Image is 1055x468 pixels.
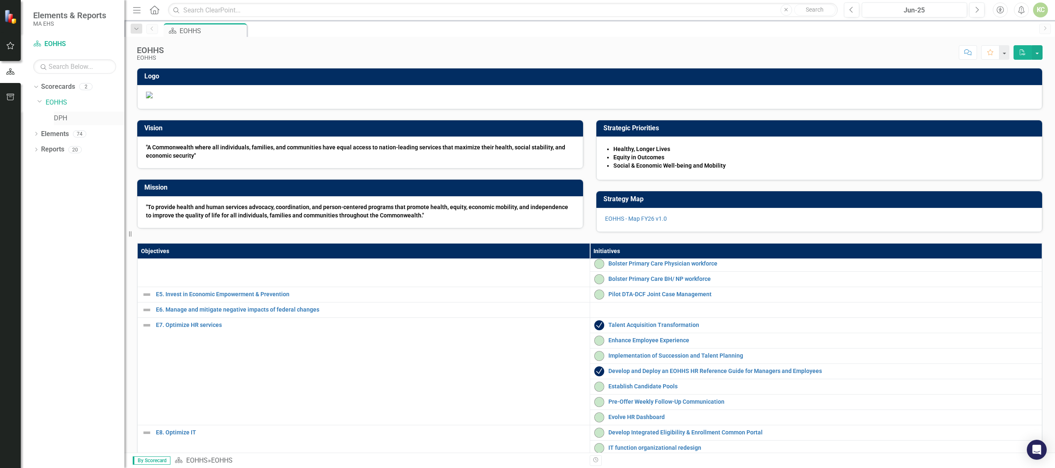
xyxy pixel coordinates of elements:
span: Healthy, Longer Lives [613,146,670,152]
span: "A Commonwealth where all individuals, families, and communities have equal access to nation-lead... [146,144,565,159]
a: Develop Integrated Eligibility & Enrollment Common Portal [608,429,1038,436]
a: E7. Optimize HR services [156,322,586,328]
a: Evolve HR Dashboard [608,414,1038,420]
img: Complete [594,320,604,330]
img: Not Defined [142,290,152,300]
h3: Logo [144,73,1038,80]
a: Talent Acquisition Transformation [608,322,1038,328]
h3: Mission [144,184,579,191]
div: 74 [73,130,86,137]
a: EOHHS - Map FY26 v1.0 [605,215,667,222]
img: On-track [594,259,604,269]
img: On-track [594,382,604,392]
img: ClearPoint Strategy [4,9,19,24]
small: MA EHS [33,20,106,27]
div: EOHHS [137,46,164,55]
strong: "To provide health and human services advocacy, coordination, and person-centered programs that p... [146,204,568,219]
div: 2 [79,83,92,90]
div: EOHHS [211,456,233,464]
a: E8. Optimize IT [156,429,586,436]
span: Social & Economic Well-being and Mobility [613,162,726,169]
a: Reports [41,145,64,154]
h3: Strategic Priorities [603,124,1038,132]
img: Document.png [146,92,1033,98]
img: On-track [594,351,604,361]
a: Implementation of Succession and Talent Planning [608,353,1038,359]
div: EOHHS [180,26,245,36]
a: Elements [41,129,69,139]
input: Search Below... [33,59,116,74]
a: Pilot DTA-DCF Joint Case Management [608,291,1038,297]
img: On-track [594,397,604,407]
span: Elements & Reports [33,10,106,20]
img: On-track [594,428,604,438]
button: Jun-25 [862,2,967,17]
img: On-track [594,290,604,300]
div: EOHHS [137,55,164,61]
a: Establish Candidate Pools [608,383,1038,390]
a: Bolster Primary Care Physician workforce [608,261,1038,267]
a: Bolster Primary Care BH/ NP workforce [608,276,1038,282]
h3: Strategy Map [603,195,1038,203]
img: On-track [594,336,604,346]
a: DPH [54,114,124,123]
button: Search [794,4,836,16]
a: EOHHS [186,456,208,464]
div: » [175,456,583,466]
img: On-track [594,443,604,453]
img: On-track [594,274,604,284]
img: Not Defined [142,305,152,315]
span: Search [806,6,824,13]
button: KC [1033,2,1048,17]
h3: Vision [144,124,579,132]
img: Not Defined [142,320,152,330]
input: Search ClearPoint... [168,3,838,17]
div: 20 [68,146,82,153]
span: By Scorecard [133,456,170,465]
a: Enhance Employee Experience [608,337,1038,344]
div: Open Intercom Messenger [1027,440,1047,460]
a: E5. Invest in Economic Empowerment & Prevention [156,291,586,297]
a: E6. Manage and mitigate negative impacts of federal changes [156,307,586,313]
span: Equity in Outcomes [613,154,664,161]
a: EOHHS [33,39,116,49]
a: Develop and Deploy an EOHHS HR Reference Guide for Managers and Employees [608,368,1038,374]
div: Jun-25 [865,5,964,15]
a: IT function organizational redesign [608,445,1038,451]
a: Scorecards [41,82,75,92]
a: Pre-Offer Weekly Follow-Up Communication [608,399,1038,405]
a: EOHHS [46,98,124,107]
img: On-track [594,412,604,422]
img: Complete [594,366,604,376]
img: Not Defined [142,428,152,438]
